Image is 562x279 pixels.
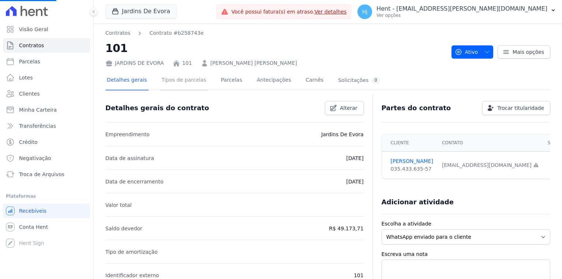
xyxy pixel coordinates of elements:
p: Empreendimento [105,130,150,139]
a: Lotes [3,70,90,85]
a: Trocar titularidade [482,101,550,115]
a: Detalhes gerais [105,71,149,90]
h3: Detalhes gerais do contrato [105,104,209,112]
a: Solicitações0 [337,71,382,90]
a: Crédito [3,135,90,149]
p: [DATE] [346,154,363,163]
h3: Partes do contrato [382,104,451,112]
span: Você possui fatura(s) em atraso. [231,8,346,16]
h3: Adicionar atividade [382,198,454,207]
p: Tipo de amortização [105,248,158,256]
p: R$ 49.173,71 [329,224,363,233]
a: Conta Hent [3,220,90,234]
a: Mais opções [498,45,550,59]
p: Hent - [EMAIL_ADDRESS][PERSON_NAME][DOMAIN_NAME] [376,5,547,12]
a: Parcelas [3,54,90,69]
th: Contato [438,134,543,152]
div: JARDINS DE EVORA [105,59,164,67]
span: Visão Geral [19,26,48,33]
div: 0 [371,77,380,84]
span: Recebíveis [19,207,46,215]
div: Solicitações [338,77,380,84]
a: [PERSON_NAME] [PERSON_NAME] [210,59,297,67]
span: Lotes [19,74,33,81]
a: Minha Carteira [3,103,90,117]
p: Valor total [105,201,132,209]
a: Negativação [3,151,90,165]
span: Troca de Arquivos [19,171,64,178]
span: Alterar [340,104,357,112]
a: Contrato #b258743e [149,29,203,37]
p: Data de assinatura [105,154,154,163]
nav: Breadcrumb [105,29,204,37]
div: 035.433.635-57 [391,165,433,173]
a: Contratos [105,29,130,37]
span: Negativação [19,155,51,162]
a: Tipos de parcelas [160,71,208,90]
p: Ver opções [376,12,547,18]
a: Antecipações [255,71,293,90]
label: Escreva uma nota [382,250,550,258]
a: [PERSON_NAME] [391,157,433,165]
div: [EMAIL_ADDRESS][DOMAIN_NAME] [442,161,539,169]
a: 101 [182,59,192,67]
span: Mais opções [513,48,544,56]
a: Visão Geral [3,22,90,37]
a: Carnês [304,71,325,90]
a: Transferências [3,119,90,133]
p: Jardins De Evora [321,130,364,139]
button: Jardins De Evora [105,4,176,18]
h2: 101 [105,40,446,56]
a: Recebíveis [3,204,90,218]
label: Escolha a atividade [382,220,550,228]
th: Cliente [382,134,438,152]
span: Crédito [19,138,38,146]
a: Contratos [3,38,90,53]
button: Ativo [452,45,494,59]
span: Hj [362,9,367,14]
a: Clientes [3,86,90,101]
nav: Breadcrumb [105,29,446,37]
span: Transferências [19,122,56,130]
a: Parcelas [220,71,244,90]
p: Data de encerramento [105,177,164,186]
span: Clientes [19,90,40,97]
span: Ativo [455,45,478,59]
div: Plataformas [6,192,87,201]
p: Saldo devedor [105,224,142,233]
a: Ver detalhes [315,9,347,15]
a: Troca de Arquivos [3,167,90,182]
span: Conta Hent [19,223,48,231]
span: Parcelas [19,58,40,65]
span: Trocar titularidade [497,104,544,112]
a: Alterar [325,101,364,115]
span: Minha Carteira [19,106,57,114]
button: Hj Hent - [EMAIL_ADDRESS][PERSON_NAME][DOMAIN_NAME] Ver opções [352,1,562,22]
span: Contratos [19,42,44,49]
p: [DATE] [346,177,363,186]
